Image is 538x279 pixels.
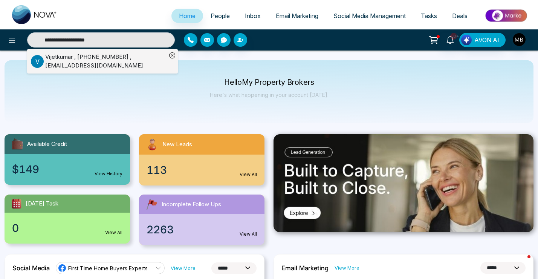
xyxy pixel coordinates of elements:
[179,12,196,20] span: Home
[445,9,475,23] a: Deals
[11,137,24,151] img: availableCredit.svg
[27,140,67,149] span: Available Credit
[95,170,122,177] a: View History
[335,264,359,271] a: View More
[210,92,329,98] p: Here's what happening in your account [DATE].
[134,134,269,185] a: New Leads113View All
[479,7,533,24] img: Market-place.gif
[461,35,472,45] img: Lead Flow
[240,171,257,178] a: View All
[245,12,261,20] span: Inbox
[333,12,406,20] span: Social Media Management
[147,162,167,178] span: 113
[512,253,530,271] iframe: Intercom live chat
[210,79,329,86] p: Hello My Property Brokers
[171,9,203,23] a: Home
[31,55,44,68] p: V
[12,264,50,272] h2: Social Media
[274,134,533,232] img: .
[162,200,221,209] span: Incomplete Follow Ups
[421,12,437,20] span: Tasks
[45,53,167,70] div: Vijetkumar , [PHONE_NUMBER] , [EMAIL_ADDRESS][DOMAIN_NAME]
[12,5,57,24] img: Nova CRM Logo
[326,9,413,23] a: Social Media Management
[68,265,148,272] span: First Time Home Buyers Experts
[147,222,174,238] span: 2263
[162,140,192,149] span: New Leads
[211,12,230,20] span: People
[12,161,39,177] span: $149
[276,12,318,20] span: Email Marketing
[145,137,159,152] img: newLeads.svg
[513,33,526,46] img: User Avatar
[11,198,23,210] img: todayTask.svg
[441,33,459,46] a: 10+
[12,220,19,236] span: 0
[134,195,269,245] a: Incomplete Follow Ups2263View All
[450,33,457,40] span: 10+
[145,198,159,211] img: followUps.svg
[105,229,122,236] a: View All
[413,9,445,23] a: Tasks
[281,264,329,272] h2: Email Marketing
[452,12,468,20] span: Deals
[237,9,268,23] a: Inbox
[268,9,326,23] a: Email Marketing
[459,33,506,47] button: AVON AI
[203,9,237,23] a: People
[26,199,58,208] span: [DATE] Task
[171,265,196,272] a: View More
[474,35,499,44] span: AVON AI
[240,231,257,238] a: View All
